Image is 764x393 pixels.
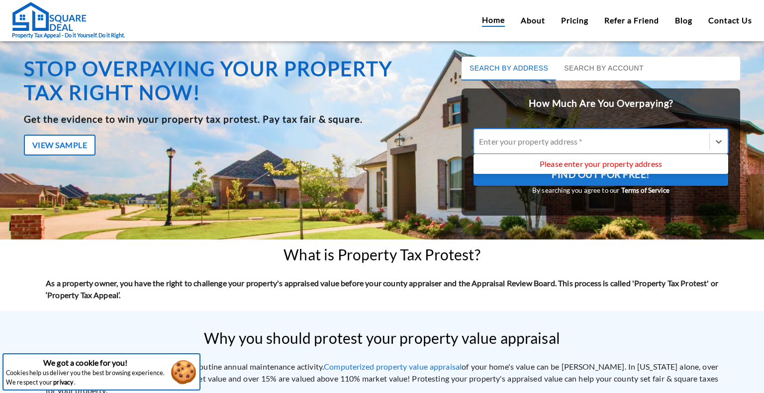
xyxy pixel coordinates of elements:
[462,88,740,119] h2: How Much Are You Overpaying?
[561,14,588,26] a: Pricing
[474,186,728,196] small: By searching you agree to our
[474,162,728,186] button: Find Out For Free!
[552,166,650,183] span: Find Out For Free!
[24,57,437,104] h1: Stop overpaying your property tax right now!
[556,57,652,80] button: Search by Account
[12,1,125,40] a: Property Tax Appeal - Do it Yourself. Do it Right.
[284,246,480,263] h2: What is Property Tax Protest?
[324,362,462,371] a: Computerized property value appraisal
[12,1,87,31] img: Square Deal
[46,278,718,300] strong: As a property owner, you have the right to challenge your property's appraised value before your ...
[675,14,692,26] a: Blog
[24,113,363,125] b: Get the evidence to win your property tax protest. Pay tax fair & square.
[43,358,128,367] strong: We got a cookie for you!
[604,14,659,26] a: Refer a Friend
[462,57,740,80] div: basic tabs example
[53,378,73,388] a: privacy
[24,135,95,156] button: View Sample
[621,186,669,194] a: Terms of Service
[521,14,545,26] a: About
[6,369,165,387] p: Cookies help us deliver you the best browsing experience. We respect your .
[462,57,556,80] button: Search by Address
[168,359,199,385] button: Accept cookies
[204,329,560,347] h2: Why you should protest your property value appraisal
[708,14,752,26] a: Contact Us
[474,156,728,172] div: Please enter your property address
[482,14,505,27] a: Home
